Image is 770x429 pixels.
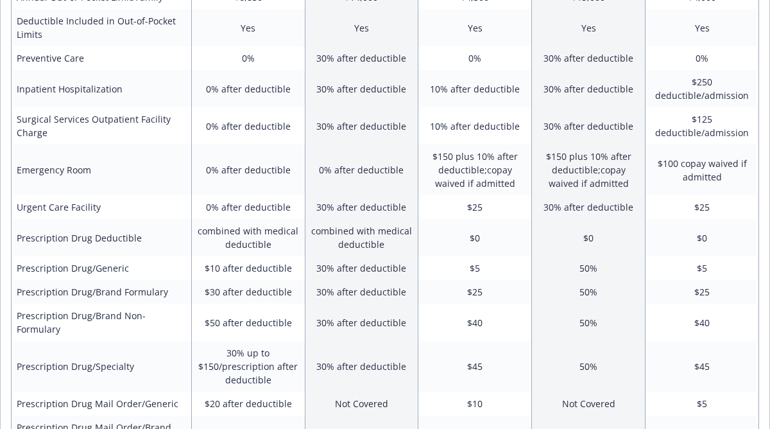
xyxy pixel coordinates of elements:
[646,341,759,392] td: $45
[191,392,305,416] td: $20 after deductible
[646,219,759,256] td: $0
[418,70,532,107] td: 10% after deductible
[191,195,305,219] td: 0% after deductible
[12,70,192,107] td: Inpatient Hospitalization
[418,46,532,70] td: 0%
[12,280,192,304] td: Prescription Drug/Brand Formulary
[12,341,192,392] td: Prescription Drug/Specialty
[646,9,759,46] td: Yes
[12,46,192,70] td: Preventive Care
[305,144,418,195] td: 0% after deductible
[191,304,305,341] td: $50 after deductible
[532,70,646,107] td: 30% after deductible
[418,280,532,304] td: $25
[418,9,532,46] td: Yes
[646,392,759,416] td: $5
[305,9,418,46] td: Yes
[191,280,305,304] td: $30 after deductible
[532,46,646,70] td: 30% after deductible
[418,392,532,416] td: $10
[305,219,418,256] td: combined with medical deductible
[305,107,418,144] td: 30% after deductible
[12,144,192,195] td: Emergency Room
[418,144,532,195] td: $150 plus 10% after deductible;copay waived if admitted
[646,107,759,144] td: $125 deductible/admission
[305,304,418,341] td: 30% after deductible
[12,256,192,280] td: Prescription Drug/Generic
[305,341,418,392] td: 30% after deductible
[532,341,646,392] td: 50%
[418,256,532,280] td: $5
[12,392,192,416] td: Prescription Drug Mail Order/Generic
[12,107,192,144] td: Surgical Services Outpatient Facility Charge
[418,195,532,219] td: $25
[532,256,646,280] td: 50%
[532,304,646,341] td: 50%
[532,392,646,416] td: Not Covered
[418,219,532,256] td: $0
[305,195,418,219] td: 30% after deductible
[532,219,646,256] td: $0
[418,107,532,144] td: 10% after deductible
[191,46,305,70] td: 0%
[191,256,305,280] td: $10 after deductible
[646,46,759,70] td: 0%
[418,304,532,341] td: $40
[12,304,192,341] td: Prescription Drug/Brand Non-Formulary
[191,70,305,107] td: 0% after deductible
[646,195,759,219] td: $25
[305,70,418,107] td: 30% after deductible
[532,195,646,219] td: 30% after deductible
[646,256,759,280] td: $5
[305,392,418,416] td: Not Covered
[532,144,646,195] td: $150 plus 10% after deductible;copay waived if admitted
[418,341,532,392] td: $45
[12,195,192,219] td: Urgent Care Facility
[532,280,646,304] td: 50%
[305,46,418,70] td: 30% after deductible
[646,70,759,107] td: $250 deductible/admission
[532,107,646,144] td: 30% after deductible
[191,144,305,195] td: 0% after deductible
[12,9,192,46] td: Deductible Included in Out-of-Pocket Limits
[305,280,418,304] td: 30% after deductible
[191,341,305,392] td: 30% up to $150/prescription after deductible
[191,107,305,144] td: 0% after deductible
[646,280,759,304] td: $25
[191,219,305,256] td: combined with medical deductible
[646,304,759,341] td: $40
[12,219,192,256] td: Prescription Drug Deductible
[646,144,759,195] td: $100 copay waived if admitted
[191,9,305,46] td: Yes
[305,256,418,280] td: 30% after deductible
[532,9,646,46] td: Yes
